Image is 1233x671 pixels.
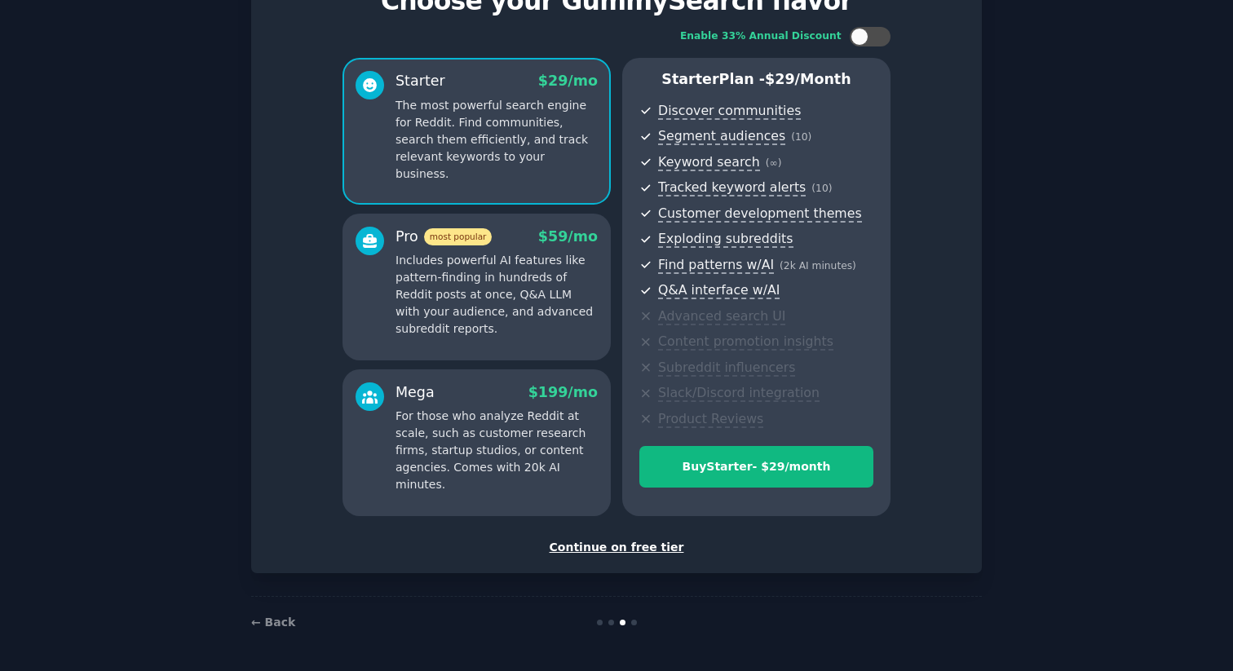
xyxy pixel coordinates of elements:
[528,384,598,400] span: $ 199 /mo
[396,227,492,247] div: Pro
[538,73,598,89] span: $ 29 /mo
[765,71,851,87] span: $ 29 /month
[658,154,760,171] span: Keyword search
[658,128,785,145] span: Segment audiences
[766,157,782,169] span: ( ∞ )
[780,260,856,271] span: ( 2k AI minutes )
[251,616,295,629] a: ← Back
[268,539,965,556] div: Continue on free tier
[680,29,842,44] div: Enable 33% Annual Discount
[658,385,820,402] span: Slack/Discord integration
[658,205,862,223] span: Customer development themes
[658,103,801,120] span: Discover communities
[658,333,833,351] span: Content promotion insights
[396,408,598,493] p: For those who analyze Reddit at scale, such as customer research firms, startup studios, or conte...
[538,228,598,245] span: $ 59 /mo
[396,252,598,338] p: Includes powerful AI features like pattern-finding in hundreds of Reddit posts at once, Q&A LLM w...
[658,411,763,428] span: Product Reviews
[658,308,785,325] span: Advanced search UI
[424,228,493,245] span: most popular
[658,257,774,274] span: Find patterns w/AI
[396,97,598,183] p: The most powerful search engine for Reddit. Find communities, search them efficiently, and track ...
[658,282,780,299] span: Q&A interface w/AI
[639,446,873,488] button: BuyStarter- $29/month
[639,69,873,90] p: Starter Plan -
[658,179,806,196] span: Tracked keyword alerts
[811,183,832,194] span: ( 10 )
[640,458,873,475] div: Buy Starter - $ 29 /month
[396,71,445,91] div: Starter
[791,131,811,143] span: ( 10 )
[658,360,795,377] span: Subreddit influencers
[396,382,435,403] div: Mega
[658,231,793,248] span: Exploding subreddits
